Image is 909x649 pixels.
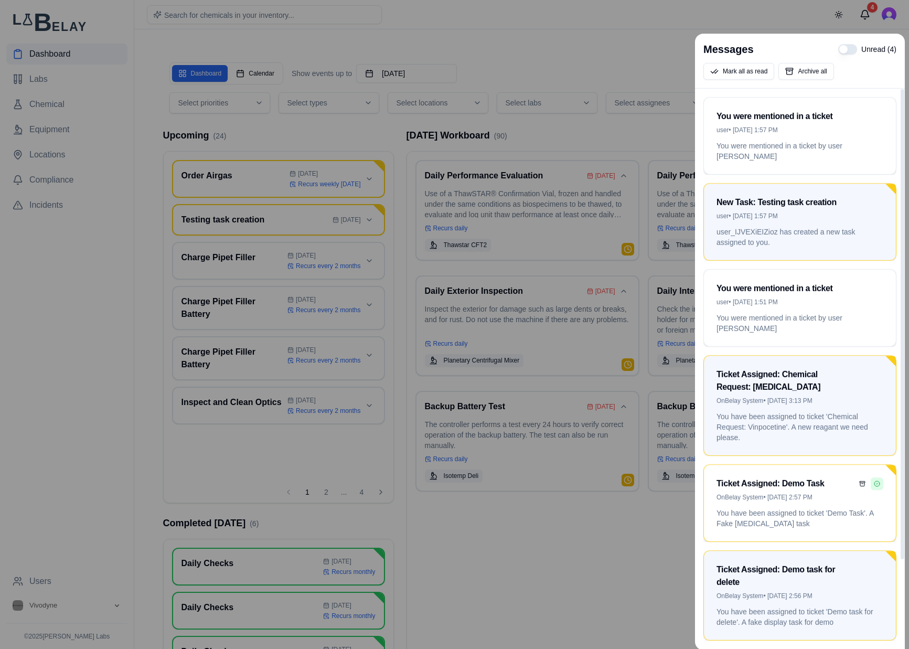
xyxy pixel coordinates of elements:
div: user • [DATE] 1:57 PM [716,126,883,134]
div: user • [DATE] 1:57 PM [716,212,883,220]
div: Ticket Assigned: Demo task for delete [716,563,852,589]
div: OnBelay System • [DATE] 3:13 PM [716,397,883,405]
p: You have been assigned to ticket 'Chemical Request: Vinpocetine'. A new reagant we need please. [716,411,883,443]
div: You were mentioned in a ticket [716,110,852,123]
button: Mark all as read [703,63,774,80]
a: Ticket Assigned: Demo task for deleteArchiveMark as readOnBelay System• [DATE] 2:56 PMYou have be... [703,550,896,641]
h2: Messages [703,42,754,57]
button: Archive [856,477,869,490]
div: You were mentioned in a ticket [716,282,852,295]
label: Unread ( 4 ) [861,44,896,55]
div: Ticket Assigned: Demo Task [716,477,852,490]
p: user_IJVEXiEIZioz has created a new task assigned to you. [716,227,883,248]
p: You have been assigned to ticket 'Demo task for delete'. A fake display task for demo [716,607,883,627]
a: Ticket Assigned: Chemical Request: [MEDICAL_DATA]ArchiveMark as readOnBelay System• [DATE] 3:13 P... [703,355,896,456]
div: OnBelay System • [DATE] 2:57 PM [716,493,883,502]
a: New Task: Testing task creationArchiveMark as readuser• [DATE] 1:57 PMuser_IJVEXiEIZioz has creat... [703,183,896,261]
a: Ticket Assigned: Demo TaskArchiveMark as unreadOnBelay System• [DATE] 2:57 PMYou have been assign... [703,464,896,542]
p: You were mentioned in a ticket by user [PERSON_NAME] [716,313,883,334]
div: Ticket Assigned: Chemical Request: [MEDICAL_DATA] [716,368,852,393]
button: Mark as unread [871,477,883,490]
a: You were mentioned in a ticketArchiveMark as unreaduser• [DATE] 1:51 PMYou were mentioned in a ti... [703,269,896,347]
div: user • [DATE] 1:51 PM [716,298,883,306]
p: You have been assigned to ticket 'Demo Task'. A Fake [MEDICAL_DATA] task [716,508,883,529]
p: You were mentioned in a ticket by user [PERSON_NAME] [716,141,883,162]
button: Archive all [778,63,833,80]
div: New Task: Testing task creation [716,196,852,209]
div: OnBelay System • [DATE] 2:56 PM [716,592,883,600]
a: You were mentioned in a ticketArchiveMark as unreaduser• [DATE] 1:57 PMYou were mentioned in a ti... [703,97,896,175]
